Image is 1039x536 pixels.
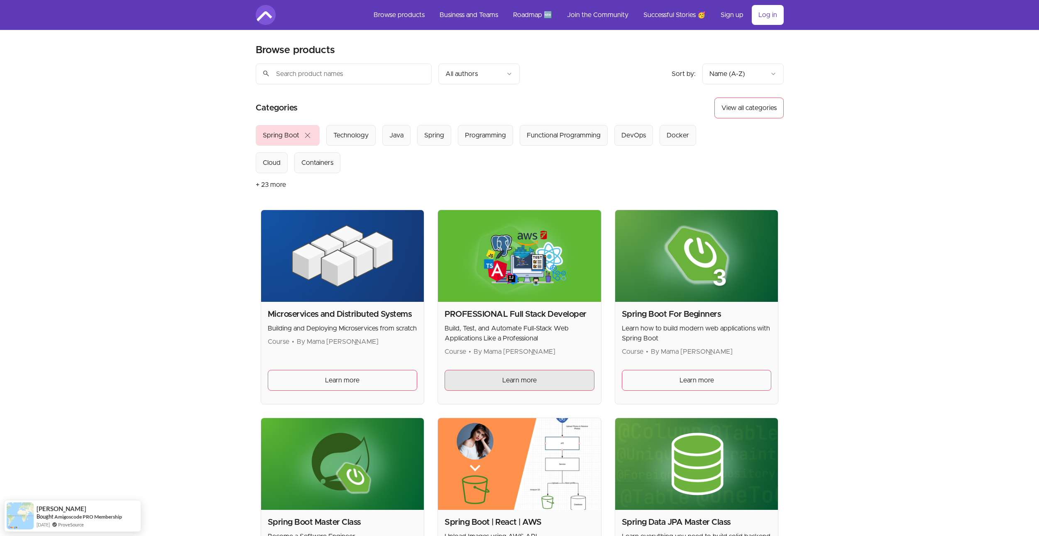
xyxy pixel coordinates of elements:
[268,516,418,528] h2: Spring Boot Master Class
[622,323,772,343] p: Learn how to build modern web applications with Spring Boot
[37,513,54,520] span: Bought
[37,505,86,512] span: [PERSON_NAME]
[297,338,379,345] span: By Mama [PERSON_NAME]
[256,5,276,25] img: Amigoscode logo
[263,158,281,168] div: Cloud
[256,98,298,118] h2: Categories
[560,5,635,25] a: Join the Community
[646,348,648,355] span: •
[752,5,784,25] a: Log in
[622,516,772,528] h2: Spring Data JPA Master Class
[714,98,784,118] button: View all categories
[502,375,537,385] span: Learn more
[469,348,471,355] span: •
[680,375,714,385] span: Learn more
[301,158,333,168] div: Containers
[268,370,418,391] a: Learn more
[261,210,424,302] img: Product image for Microservices and Distributed Systems
[445,516,594,528] h2: Spring Boot | React | AWS
[303,130,313,140] span: close
[438,418,601,510] img: Product image for Spring Boot | React | AWS
[256,64,432,84] input: Search product names
[292,338,294,345] span: •
[615,418,778,510] img: Product image for Spring Data JPA Master Class
[445,323,594,343] p: Build, Test, and Automate Full-Stack Web Applications Like a Professional
[714,5,750,25] a: Sign up
[261,418,424,510] img: Product image for Spring Boot Master Class
[367,5,784,25] nav: Main
[7,502,34,529] img: provesource social proof notification image
[268,323,418,333] p: Building and Deploying Microservices from scratch
[268,308,418,320] h2: Microservices and Distributed Systems
[474,348,555,355] span: By Mama [PERSON_NAME]
[445,370,594,391] a: Learn more
[615,210,778,302] img: Product image for Spring Boot For Beginners
[389,130,403,140] div: Java
[622,348,643,355] span: Course
[37,521,50,528] span: [DATE]
[465,130,506,140] div: Programming
[263,130,299,140] div: Spring Boot
[672,71,696,77] span: Sort by:
[262,68,270,79] span: search
[651,348,733,355] span: By Mama [PERSON_NAME]
[438,210,601,302] img: Product image for PROFESSIONAL Full Stack Developer
[424,130,444,140] div: Spring
[256,44,335,57] h2: Browse products
[367,5,431,25] a: Browse products
[433,5,505,25] a: Business and Teams
[667,130,689,140] div: Docker
[333,130,369,140] div: Technology
[445,348,466,355] span: Course
[54,514,122,520] a: Amigoscode PRO Membership
[527,130,601,140] div: Functional Programming
[622,370,772,391] a: Learn more
[58,521,84,528] a: ProveSource
[445,308,594,320] h2: PROFESSIONAL Full Stack Developer
[622,308,772,320] h2: Spring Boot For Beginners
[637,5,712,25] a: Successful Stories 🥳
[506,5,559,25] a: Roadmap 🆕
[438,64,520,84] button: Filter by author
[256,173,286,196] button: + 23 more
[702,64,784,84] button: Product sort options
[325,375,359,385] span: Learn more
[621,130,646,140] div: DevOps
[268,338,289,345] span: Course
